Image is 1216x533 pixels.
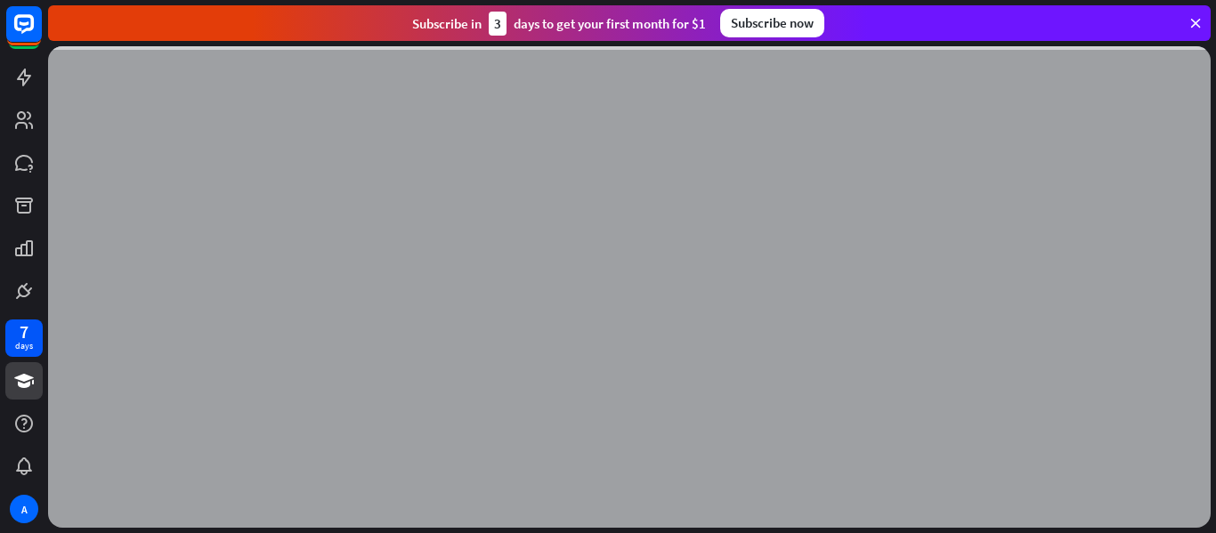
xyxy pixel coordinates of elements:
div: Subscribe now [720,9,824,37]
div: 3 [489,12,507,36]
div: days [15,340,33,352]
div: 7 [20,324,28,340]
div: Subscribe in days to get your first month for $1 [412,12,706,36]
div: A [10,495,38,523]
a: 7 days [5,319,43,357]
